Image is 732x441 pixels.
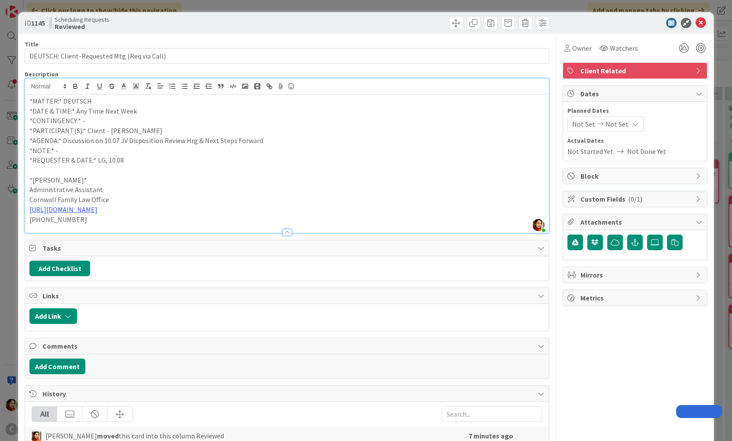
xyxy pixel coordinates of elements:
[42,291,533,301] span: Links
[42,389,533,399] span: History
[572,43,592,53] span: Owner
[572,119,595,129] span: Not Set
[29,136,544,146] p: *AGENDA:* Discussion on 10.07 JV Disposition Review Hrg & Next Steps Forward
[532,219,544,231] img: ZE7sHxBjl6aIQZ7EmcD5y5U36sLYn9QN.jpeg
[580,88,691,99] span: Dates
[29,359,85,374] button: Add Comment
[29,205,97,214] a: [URL][DOMAIN_NAME]
[610,43,638,53] span: Watchers
[580,194,691,204] span: Custom Fields
[29,215,544,225] p: [PHONE_NUMBER]
[97,431,119,440] b: moved
[25,70,58,78] span: Description
[55,16,110,23] span: Scheduling Requests
[580,65,691,76] span: Client Related
[580,217,691,227] span: Attachments
[567,106,703,115] span: Planned Dates
[628,195,642,203] span: ( 0/1 )
[32,431,41,441] img: PM
[567,146,613,157] span: Not Started Yet
[25,18,45,28] span: ID
[25,48,549,64] input: type card name here...
[42,243,533,253] span: Tasks
[29,175,544,185] p: *[PERSON_NAME]*
[25,40,39,48] label: Title
[31,19,45,27] b: 1145
[580,171,691,181] span: Block
[29,308,77,324] button: Add Link
[580,293,691,303] span: Metrics
[580,270,691,280] span: Mirrors
[29,106,544,116] p: *DATE & TIME:* Any Time Next Week
[469,431,513,440] b: 7 minutes ago
[29,155,544,165] p: *REQUESTER & DATE:* LG, 10.08
[29,261,90,276] button: Add Checklist
[32,407,57,421] div: All
[29,195,544,205] p: Cornwall Family Law Office
[606,119,628,129] span: Not Set
[55,23,110,30] b: Reviewed
[627,146,666,157] span: Not Done Yet
[442,406,542,422] input: Search...
[42,341,533,351] span: Comments
[29,116,544,126] p: *CONTINGENCY:* -
[567,136,703,145] span: Actual Dates
[29,185,544,195] p: Administrative Assistant
[29,126,544,136] p: *PARTICIPANT(S):* Client - [PERSON_NAME]
[29,96,544,106] p: *MATTER:* DEUTSCH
